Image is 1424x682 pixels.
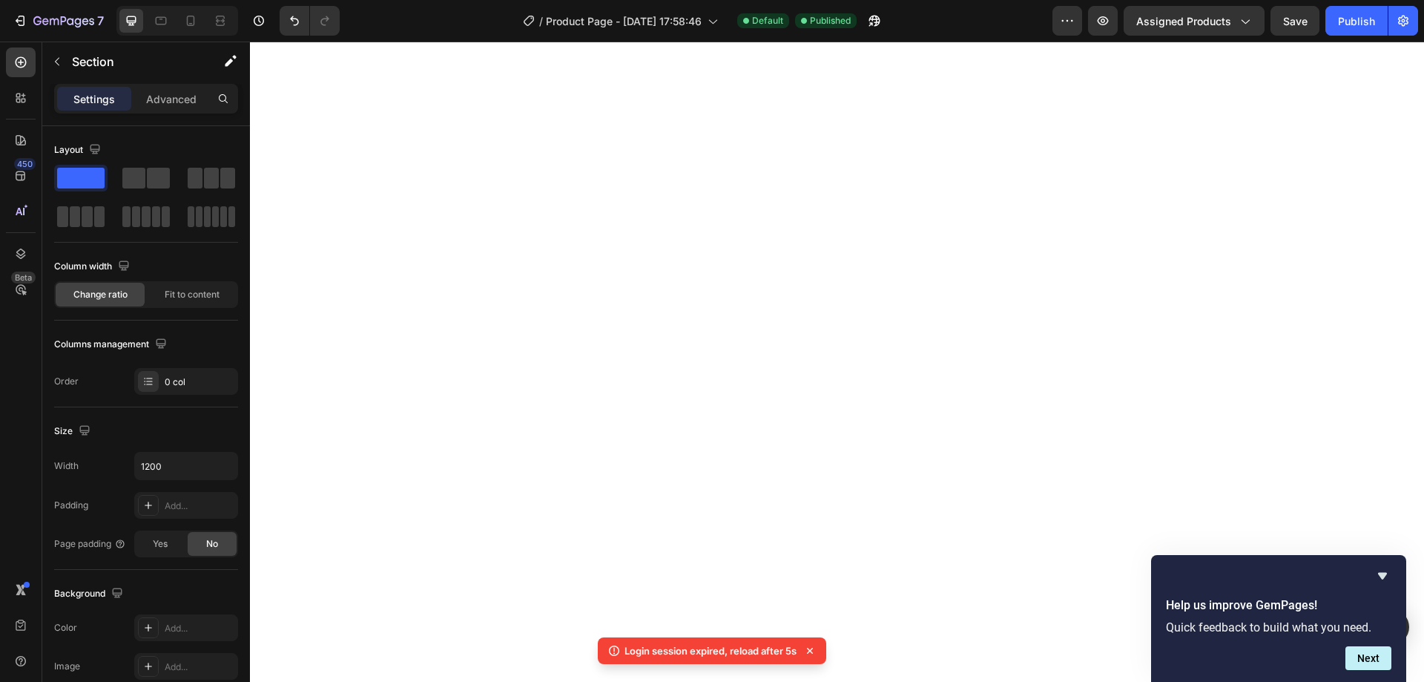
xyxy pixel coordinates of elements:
div: Padding [54,499,88,512]
button: 7 [6,6,111,36]
div: Beta [11,272,36,283]
button: Save [1270,6,1319,36]
div: Image [54,660,80,673]
div: Undo/Redo [280,6,340,36]
p: Section [72,53,194,71]
p: Quick feedback to build what you need. [1166,620,1391,635]
span: Default [752,14,783,27]
p: Login session expired, reload after 5s [624,643,797,658]
span: Save [1283,15,1308,27]
div: Page padding [54,537,126,551]
div: Column width [54,257,133,277]
div: Add... [165,622,234,635]
div: Add... [165,499,234,513]
p: Settings [73,91,115,107]
span: Product Page - [DATE] 17:58:46 [546,13,702,29]
span: Published [810,14,851,27]
iframe: Design area [250,42,1424,682]
div: Publish [1338,13,1375,29]
span: Change ratio [73,288,128,301]
button: Next question [1345,646,1391,670]
button: Publish [1325,6,1388,36]
div: Order [54,375,79,388]
button: Hide survey [1374,567,1391,585]
div: Size [54,422,93,442]
div: 450 [14,158,36,170]
button: Assigned Products [1124,6,1265,36]
span: Fit to content [165,288,220,301]
div: 0 col [165,376,234,389]
span: Assigned Products [1136,13,1231,29]
h2: Help us improve GemPages! [1166,597,1391,614]
span: No [206,537,218,551]
div: Color [54,621,77,635]
span: / [539,13,543,29]
div: Layout [54,140,104,160]
span: Yes [153,537,168,551]
p: Advanced [146,91,197,107]
div: Add... [165,660,234,674]
p: 7 [97,12,104,30]
div: Columns management [54,335,170,355]
div: Background [54,584,126,604]
div: Help us improve GemPages! [1166,567,1391,670]
div: Width [54,459,79,473]
input: Auto [135,453,237,479]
